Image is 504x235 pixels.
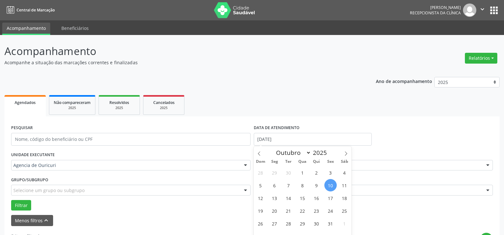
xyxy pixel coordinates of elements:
span: Seg [267,160,281,164]
button: Relatórios [465,53,497,64]
label: UNIDADE EXECUTANTE [11,150,55,160]
span: Outubro 11, 2025 [338,179,351,191]
span: Outubro 1, 2025 [296,166,309,179]
span: Outubro 25, 2025 [338,204,351,217]
button: Filtrar [11,200,31,211]
span: Outubro 7, 2025 [282,179,295,191]
span: Outubro 5, 2025 [254,179,267,191]
span: Central de Marcação [17,7,55,13]
span: #00035 - Odo.- Dentisteria [256,187,480,193]
span: Outubro 3, 2025 [324,166,337,179]
p: Acompanhamento [4,43,351,59]
p: Ano de acompanhamento [376,77,432,85]
span: Outubro 28, 2025 [282,217,295,230]
span: Outubro 18, 2025 [338,192,351,204]
button:  [476,3,488,17]
span: Outubro 20, 2025 [268,204,281,217]
span: Outubro 15, 2025 [296,192,309,204]
span: Outubro 19, 2025 [254,204,267,217]
span: Outubro 23, 2025 [310,204,323,217]
span: Outubro 31, 2025 [324,217,337,230]
div: 2025 [148,106,180,110]
span: Agencia de Ouricuri [13,162,238,169]
span: Outubro 30, 2025 [310,217,323,230]
span: Qua [295,160,309,164]
select: Month [273,148,311,157]
span: Outubro 29, 2025 [296,217,309,230]
label: Grupo/Subgrupo [11,175,48,185]
span: Outubro 14, 2025 [282,192,295,204]
a: Beneficiários [57,23,93,34]
button: apps [488,5,500,16]
a: Central de Marcação [4,5,55,15]
span: Outubro 22, 2025 [296,204,309,217]
span: Outubro 21, 2025 [282,204,295,217]
span: Setembro 30, 2025 [282,166,295,179]
i:  [479,6,486,13]
span: Não compareceram [54,100,91,105]
span: Cancelados [153,100,175,105]
span: Outubro 16, 2025 [310,192,323,204]
span: Qui [309,160,323,164]
span: Resolvidos [109,100,129,105]
input: Year [311,149,332,157]
button: Menos filtroskeyboard_arrow_up [11,215,53,226]
span: Novembro 1, 2025 [338,217,351,230]
span: Outubro 26, 2025 [254,217,267,230]
div: 2025 [103,106,135,110]
span: Sex [323,160,337,164]
div: 2025 [54,106,91,110]
span: Outubro 10, 2025 [324,179,337,191]
span: Agendados [15,100,36,105]
span: Setembro 29, 2025 [268,166,281,179]
input: Nome, código do beneficiário ou CPF [11,133,251,146]
span: Outubro 6, 2025 [268,179,281,191]
div: [PERSON_NAME] [410,5,461,10]
span: Setembro 28, 2025 [254,166,267,179]
span: Outubro 4, 2025 [338,166,351,179]
span: [PERSON_NAME] The [256,162,480,169]
input: Selecione um intervalo [254,133,372,146]
span: Selecione um grupo ou subgrupo [13,187,85,194]
span: Ter [281,160,295,164]
span: Dom [254,160,268,164]
span: Sáb [337,160,351,164]
a: Acompanhamento [2,23,50,35]
span: Outubro 27, 2025 [268,217,281,230]
span: Recepcionista da clínica [410,10,461,16]
span: Outubro 13, 2025 [268,192,281,204]
label: DATA DE ATENDIMENTO [254,123,300,133]
span: Outubro 2, 2025 [310,166,323,179]
span: Outubro 24, 2025 [324,204,337,217]
label: PESQUISAR [11,123,33,133]
span: Outubro 9, 2025 [310,179,323,191]
span: Outubro 12, 2025 [254,192,267,204]
img: img [463,3,476,17]
i: keyboard_arrow_up [43,217,50,224]
span: Outubro 8, 2025 [296,179,309,191]
p: Acompanhe a situação das marcações correntes e finalizadas [4,59,351,66]
span: Outubro 17, 2025 [324,192,337,204]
